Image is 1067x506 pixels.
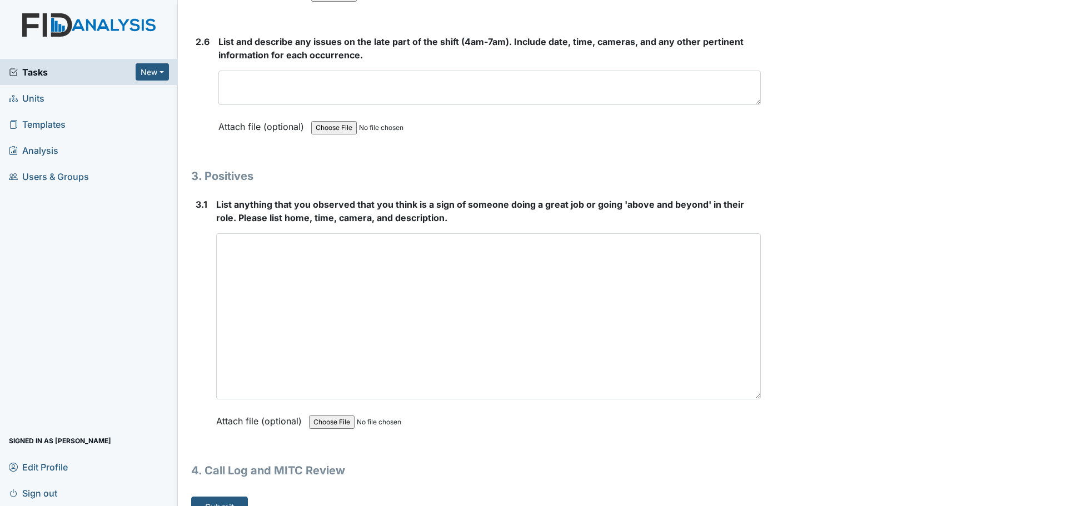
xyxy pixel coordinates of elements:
[9,458,68,475] span: Edit Profile
[9,89,44,107] span: Units
[9,142,58,159] span: Analysis
[216,199,744,223] span: List anything that you observed that you think is a sign of someone doing a great job or going 'a...
[218,36,744,61] span: List and describe any issues on the late part of the shift (4am-7am). Include date, time, cameras...
[9,432,111,449] span: Signed in as [PERSON_NAME]
[196,35,210,48] label: 2.6
[191,168,761,184] h1: 3. Positives
[9,116,66,133] span: Templates
[191,462,761,479] h1: 4. Call Log and MITC Review
[9,484,57,502] span: Sign out
[136,63,169,81] button: New
[9,168,89,185] span: Users & Groups
[196,198,207,211] label: 3.1
[216,408,306,428] label: Attach file (optional)
[218,114,308,133] label: Attach file (optional)
[9,66,136,79] a: Tasks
